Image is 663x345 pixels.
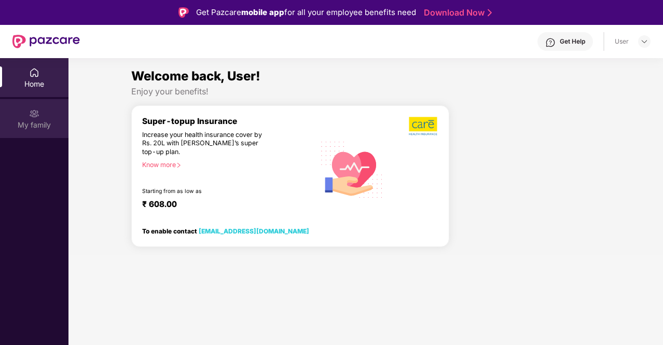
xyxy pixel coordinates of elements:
span: right [176,162,182,168]
img: Stroke [488,7,492,18]
a: Download Now [424,7,489,18]
img: Logo [178,7,189,18]
strong: mobile app [241,7,284,17]
img: svg+xml;base64,PHN2ZyBpZD0iRHJvcGRvd24tMzJ4MzIiIHhtbG5zPSJodHRwOi8vd3d3LnczLm9yZy8yMDAwL3N2ZyIgd2... [640,37,648,46]
img: svg+xml;base64,PHN2ZyB4bWxucz0iaHR0cDovL3d3dy53My5vcmcvMjAwMC9zdmciIHhtbG5zOnhsaW5rPSJodHRwOi8vd3... [315,131,389,206]
div: Enjoy your benefits! [131,86,600,97]
div: Get Pazcare for all your employee benefits need [196,6,416,19]
div: Get Help [560,37,585,46]
img: svg+xml;base64,PHN2ZyBpZD0iSG9tZSIgeG1sbnM9Imh0dHA6Ly93d3cudzMub3JnLzIwMDAvc3ZnIiB3aWR0aD0iMjAiIG... [29,67,39,78]
div: ₹ 608.00 [142,199,305,212]
img: b5dec4f62d2307b9de63beb79f102df3.png [409,116,438,136]
img: svg+xml;base64,PHN2ZyBpZD0iSGVscC0zMngzMiIgeG1sbnM9Imh0dHA6Ly93d3cudzMub3JnLzIwMDAvc3ZnIiB3aWR0aD... [545,37,556,48]
div: To enable contact [142,227,309,234]
img: New Pazcare Logo [12,35,80,48]
div: Super-topup Insurance [142,116,315,126]
img: svg+xml;base64,PHN2ZyB3aWR0aD0iMjAiIGhlaWdodD0iMjAiIHZpZXdCb3g9IjAgMCAyMCAyMCIgZmlsbD0ibm9uZSIgeG... [29,108,39,119]
div: User [615,37,629,46]
div: Increase your health insurance cover by Rs. 20L with [PERSON_NAME]’s super top-up plan. [142,131,270,157]
div: Know more [142,161,309,168]
span: Welcome back, User! [131,68,260,84]
a: [EMAIL_ADDRESS][DOMAIN_NAME] [199,227,309,235]
div: Starting from as low as [142,188,271,195]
